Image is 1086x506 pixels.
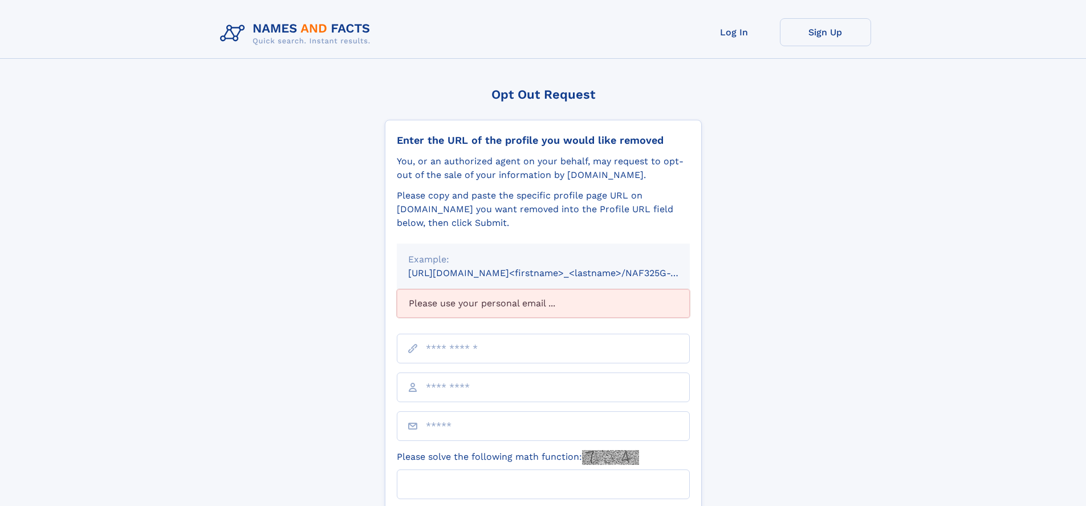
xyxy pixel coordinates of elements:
div: Opt Out Request [385,87,702,102]
div: You, or an authorized agent on your behalf, may request to opt-out of the sale of your informatio... [397,155,690,182]
small: [URL][DOMAIN_NAME]<firstname>_<lastname>/NAF325G-xxxxxxxx [408,268,711,278]
a: Log In [689,18,780,46]
div: Example: [408,253,678,266]
a: Sign Up [780,18,871,46]
label: Please solve the following math function: [397,450,639,465]
div: Enter the URL of the profile you would like removed [397,134,690,147]
div: Please use your personal email ... [397,289,690,318]
img: Logo Names and Facts [215,18,380,49]
div: Please copy and paste the specific profile page URL on [DOMAIN_NAME] you want removed into the Pr... [397,189,690,230]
